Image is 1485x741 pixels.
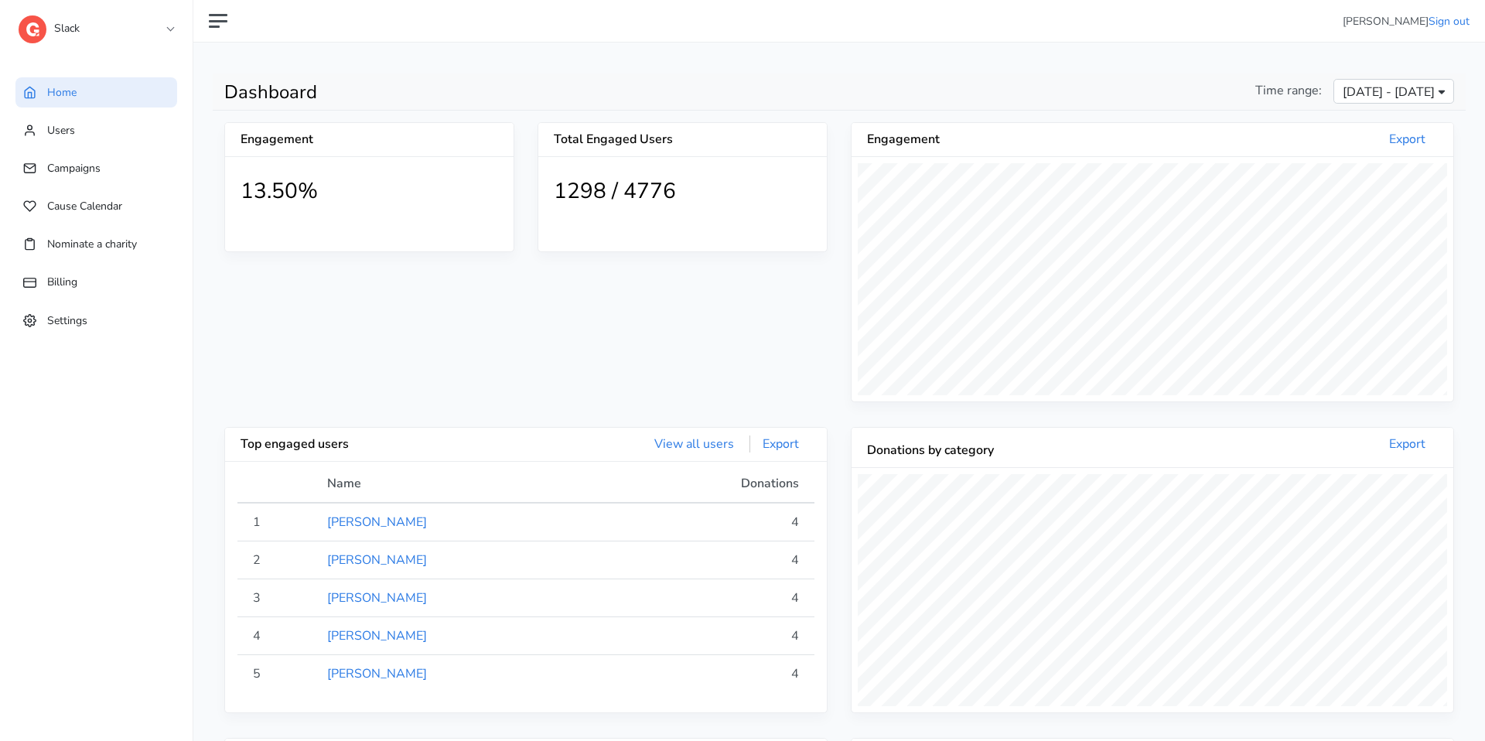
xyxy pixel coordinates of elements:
h1: Dashboard [224,81,828,104]
h5: Engagement [867,132,1152,147]
td: 4 [237,617,318,655]
img: logo-dashboard-4662da770dd4bea1a8774357aa970c5cb092b4650ab114813ae74da458e76571.svg [19,15,46,43]
td: 4 [610,541,814,579]
span: [DATE] - [DATE] [1343,83,1435,101]
h1: 1298 / 4776 [554,179,811,205]
a: Billing [15,267,177,297]
a: [PERSON_NAME] [327,551,427,569]
h5: Total Engaged Users [554,132,811,147]
span: Billing [47,275,77,289]
h5: Donations by category [867,443,1152,458]
td: 4 [610,655,814,693]
td: 5 [237,655,318,693]
span: Settings [47,312,87,327]
a: Nominate a charity [15,229,177,259]
a: Export [1377,131,1438,148]
a: Export [749,435,811,452]
a: Export [1377,435,1438,452]
h5: Top engaged users [241,437,526,452]
td: 1 [237,503,318,541]
a: View all users [642,435,746,452]
a: Cause Calendar [15,191,177,221]
a: Campaigns [15,153,177,183]
a: [PERSON_NAME] [327,665,427,682]
th: Name [318,474,610,503]
a: Slack [19,11,173,39]
h1: 13.50% [241,179,498,205]
span: Nominate a charity [47,237,137,251]
th: Donations [610,474,814,503]
td: 4 [610,617,814,655]
td: 4 [610,503,814,541]
a: Home [15,77,177,108]
td: 3 [237,579,318,617]
span: Time range: [1255,81,1322,100]
li: [PERSON_NAME] [1343,13,1470,29]
span: Cause Calendar [47,199,122,213]
a: Users [15,115,177,145]
span: Users [47,123,75,138]
td: 4 [610,579,814,617]
a: [PERSON_NAME] [327,514,427,531]
span: Campaigns [47,161,101,176]
h5: Engagement [241,132,370,147]
a: [PERSON_NAME] [327,589,427,606]
a: Sign out [1429,14,1470,29]
a: Settings [15,306,177,336]
td: 2 [237,541,318,579]
span: Home [47,85,77,100]
a: [PERSON_NAME] [327,627,427,644]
